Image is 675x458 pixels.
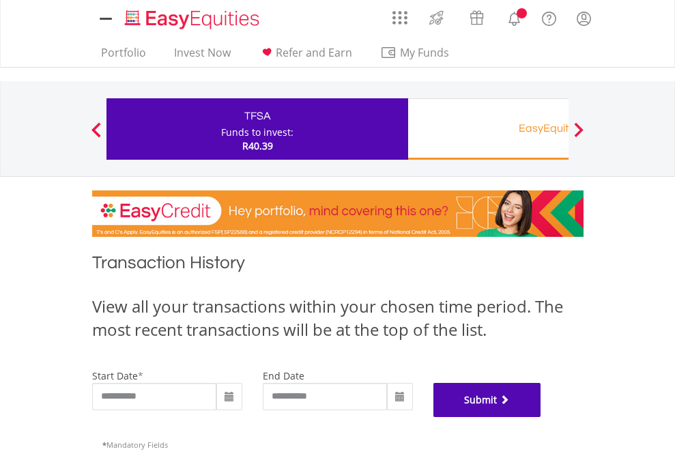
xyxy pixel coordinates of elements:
[380,44,470,61] span: My Funds
[221,126,293,139] div: Funds to invest:
[566,3,601,33] a: My Profile
[92,251,584,281] h1: Transaction History
[122,8,265,31] img: EasyEquities_Logo.png
[242,139,273,152] span: R40.39
[465,7,488,29] img: vouchers-v2.svg
[83,129,110,143] button: Previous
[263,369,304,382] label: end date
[119,3,265,31] a: Home page
[457,3,497,29] a: Vouchers
[92,190,584,237] img: EasyCredit Promotion Banner
[392,10,407,25] img: grid-menu-icon.svg
[115,106,400,126] div: TFSA
[433,383,541,417] button: Submit
[253,46,358,67] a: Refer and Earn
[497,3,532,31] a: Notifications
[565,129,592,143] button: Next
[96,46,152,67] a: Portfolio
[169,46,236,67] a: Invest Now
[276,45,352,60] span: Refer and Earn
[92,295,584,342] div: View all your transactions within your chosen time period. The most recent transactions will be a...
[102,440,168,450] span: Mandatory Fields
[384,3,416,25] a: AppsGrid
[532,3,566,31] a: FAQ's and Support
[425,7,448,29] img: thrive-v2.svg
[92,369,138,382] label: start date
